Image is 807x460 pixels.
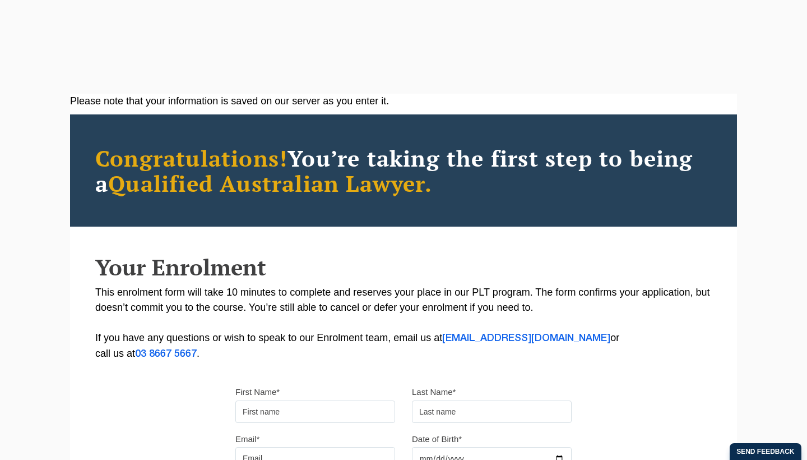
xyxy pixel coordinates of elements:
label: First Name* [235,387,280,398]
label: Email* [235,434,259,445]
h2: Your Enrolment [95,255,712,279]
a: 03 8667 5667 [135,349,197,358]
div: Please note that your information is saved on our server as you enter it. [70,94,737,109]
span: Qualified Australian Lawyer. [108,168,432,198]
a: [EMAIL_ADDRESS][DOMAIN_NAME] [442,334,610,343]
p: This enrolment form will take 10 minutes to complete and reserves your place in our PLT program. ... [95,285,712,362]
label: Last Name* [412,387,456,398]
h2: You’re taking the first step to being a [95,145,712,196]
label: Date of Birth* [412,434,462,445]
span: Congratulations! [95,143,287,173]
input: Last name [412,401,572,423]
input: First name [235,401,395,423]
